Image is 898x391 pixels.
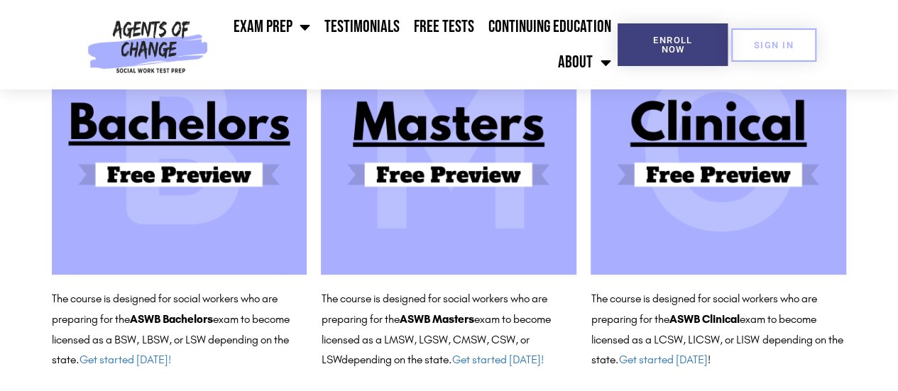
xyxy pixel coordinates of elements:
span: SIGN IN [754,40,794,50]
a: Testimonials [317,9,407,45]
p: The course is designed for social workers who are preparing for the exam to become licensed as a ... [321,289,576,370]
a: Free Tests [407,9,481,45]
b: ASWB Clinical [669,312,739,326]
a: Exam Prep [226,9,317,45]
a: Get started [DATE] [618,353,707,366]
span: Enroll Now [640,35,705,54]
a: SIGN IN [731,28,816,62]
a: Get started [DATE]! [451,353,543,366]
a: Enroll Now [618,23,728,66]
b: ASWB Bachelors [130,312,213,326]
span: . ! [615,353,710,366]
nav: Menu [214,9,618,80]
b: ASWB Masters [399,312,473,326]
a: About [551,45,618,80]
a: Continuing Education [481,9,618,45]
span: depending on the state. [341,353,543,366]
p: The course is designed for social workers who are preparing for the exam to become licensed as a ... [591,289,846,370]
a: Get started [DATE]! [80,353,171,366]
p: The course is designed for social workers who are preparing for the exam to become licensed as a ... [52,289,307,370]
